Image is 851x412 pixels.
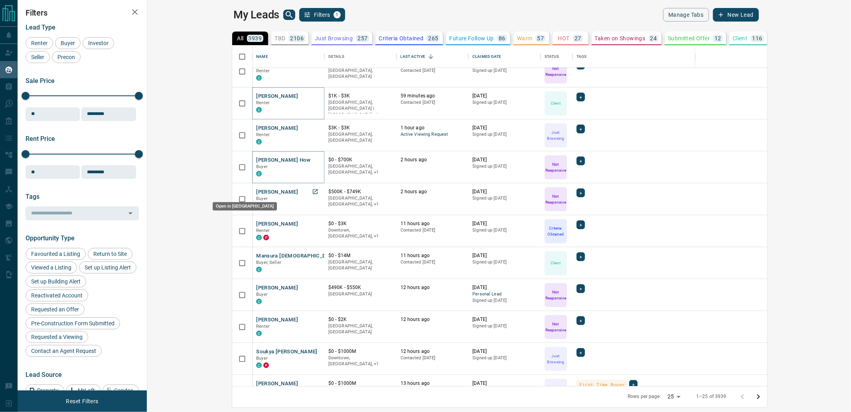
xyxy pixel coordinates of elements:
[579,253,582,261] span: +
[401,355,465,361] p: Contacted [DATE]
[577,284,585,293] div: +
[472,156,537,163] p: [DATE]
[233,8,279,21] h1: My Leads
[28,306,82,313] span: Requested an Offer
[328,163,393,176] p: Toronto
[468,46,541,68] div: Claimed Date
[328,284,393,291] p: $490K - $550K
[83,37,114,49] div: Investor
[256,356,268,361] span: Buyer
[256,100,270,105] span: Renter
[85,40,111,46] span: Investor
[472,195,537,202] p: Signed up [DATE]
[472,259,537,265] p: Signed up [DATE]
[472,348,537,355] p: [DATE]
[713,8,759,22] button: New Lead
[472,297,537,304] p: Signed up [DATE]
[579,93,582,101] span: +
[472,163,537,170] p: Signed up [DATE]
[66,384,101,396] div: MrLoft
[545,225,566,237] p: Criteria Obtained
[26,289,88,301] div: Reactivated Account
[256,156,310,164] button: [PERSON_NAME] How
[579,285,582,293] span: +
[357,36,367,41] p: 257
[401,220,465,227] p: 11 hours ago
[401,67,465,74] p: Contacted [DATE]
[256,292,268,297] span: Buyer
[577,156,585,165] div: +
[256,324,270,329] span: Renter
[472,67,537,74] p: Signed up [DATE]
[55,37,81,49] div: Buyer
[28,264,74,271] span: Viewed a Listing
[334,12,340,18] span: 1
[256,362,262,368] div: condos.ca
[283,10,295,20] button: search button
[26,8,139,18] h2: Filters
[401,93,465,99] p: 59 minutes ago
[256,132,270,137] span: Renter
[545,65,566,77] p: Not Responsive
[256,75,262,81] div: condos.ca
[299,8,345,22] button: Filters1
[328,316,393,323] p: $0 - $2K
[256,348,318,356] button: Soukya [PERSON_NAME]
[328,259,393,271] p: [GEOGRAPHIC_DATA], [GEOGRAPHIC_DATA]
[577,93,585,101] div: +
[577,220,585,229] div: +
[28,251,83,257] span: Favourited a Listing
[472,227,537,234] p: Signed up [DATE]
[26,234,75,242] span: Opportunity Type
[551,100,561,106] p: Client
[28,320,117,327] span: Pre-Construction Form Submitted
[472,380,537,387] p: [DATE]
[237,36,243,41] p: All
[256,331,262,336] div: condos.ca
[401,125,465,131] p: 1 hour ago
[256,171,262,176] div: condos.ca
[750,389,766,405] button: Go to next page
[558,36,570,41] p: HOT
[256,299,262,304] div: condos.ca
[125,208,136,219] button: Open
[401,316,465,323] p: 12 hours ago
[401,188,465,195] p: 2 hours ago
[577,188,585,197] div: +
[328,291,393,297] p: [GEOGRAPHIC_DATA]
[28,40,50,46] span: Renter
[328,355,393,367] p: Toronto
[545,46,559,68] div: Status
[499,36,505,41] p: 86
[579,221,582,229] span: +
[664,391,683,402] div: 25
[545,385,566,397] p: Just Browsing
[472,316,537,323] p: [DATE]
[401,259,465,265] p: Contacted [DATE]
[733,36,747,41] p: Client
[595,36,646,41] p: Taken on Showings
[472,355,537,361] p: Signed up [DATE]
[541,46,573,68] div: Status
[28,54,47,60] span: Seller
[256,93,298,100] button: [PERSON_NAME]
[545,321,566,333] p: Not Responsive
[579,157,582,165] span: +
[256,125,298,132] button: [PERSON_NAME]
[324,46,397,68] div: Details
[26,371,62,378] span: Lead Source
[26,248,86,260] div: Favourited a Listing
[629,380,638,389] div: +
[668,36,710,41] p: Submitted Offer
[328,125,393,131] p: $3K - $3K
[26,275,86,287] div: Set up Building Alert
[75,387,98,394] span: MrLoft
[575,36,581,41] p: 27
[290,36,304,41] p: 2106
[752,36,762,41] p: 116
[26,303,85,315] div: Requested an Offer
[401,99,465,106] p: Contacted [DATE]
[401,156,465,163] p: 2 hours ago
[328,46,344,68] div: Details
[274,36,285,41] p: TBD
